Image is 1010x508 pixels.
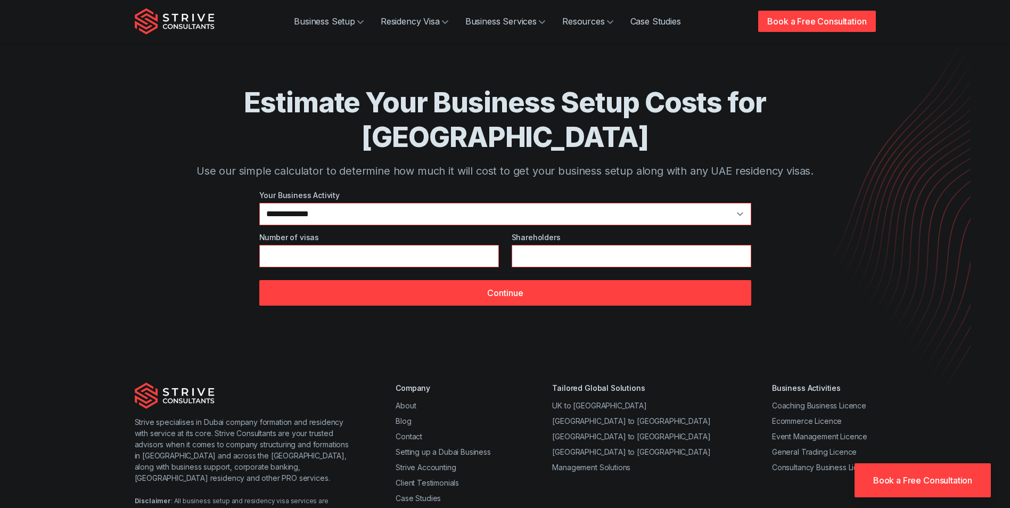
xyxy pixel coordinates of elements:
a: About [396,401,416,410]
a: General Trading Licence [772,447,857,456]
div: Business Activities [772,382,876,394]
a: Client Testimonials [396,478,459,487]
a: [GEOGRAPHIC_DATA] to [GEOGRAPHIC_DATA] [552,447,710,456]
img: Strive Consultants [135,8,215,35]
a: UK to [GEOGRAPHIC_DATA] [552,401,646,410]
a: Contact [396,432,422,441]
a: Event Management Licence [772,432,867,441]
img: Strive Consultants [135,382,215,409]
a: Coaching Business Licence [772,401,866,410]
h1: Estimate Your Business Setup Costs for [GEOGRAPHIC_DATA] [177,85,833,154]
a: [GEOGRAPHIC_DATA] to [GEOGRAPHIC_DATA] [552,416,710,425]
a: Business Services [457,11,554,32]
a: Resources [554,11,622,32]
a: [GEOGRAPHIC_DATA] to [GEOGRAPHIC_DATA] [552,432,710,441]
a: Management Solutions [552,463,630,472]
a: Ecommerce Licence [772,416,842,425]
div: Tailored Global Solutions [552,382,710,394]
strong: Disclaimer [135,497,171,505]
div: Company [396,382,491,394]
label: Your Business Activity [259,190,751,201]
button: Continue [259,280,751,306]
p: Use our simple calculator to determine how much it will cost to get your business setup along wit... [177,163,833,179]
a: Case Studies [396,494,441,503]
a: Case Studies [622,11,689,32]
a: Setting up a Dubai Business [396,447,491,456]
a: Consultancy Business Licence [772,463,876,472]
label: Number of visas [259,232,499,243]
a: Strive Accounting [396,463,456,472]
label: Shareholders [512,232,751,243]
a: Business Setup [285,11,372,32]
a: Residency Visa [372,11,457,32]
a: Book a Free Consultation [758,11,875,32]
p: Strive specialises in Dubai company formation and residency with service at its core. Strive Cons... [135,416,354,484]
a: Blog [396,416,411,425]
a: Book a Free Consultation [855,463,991,497]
